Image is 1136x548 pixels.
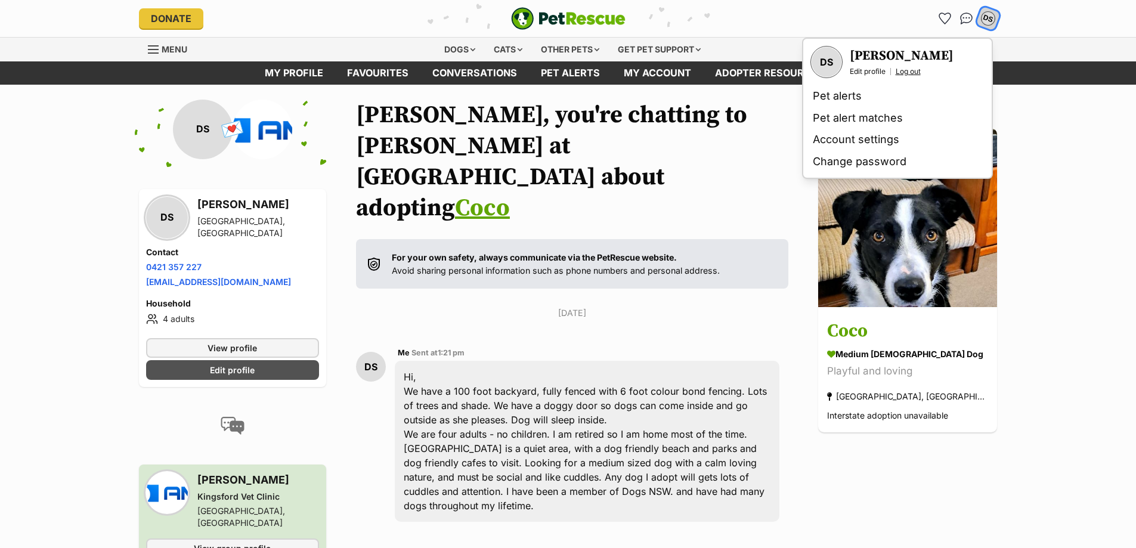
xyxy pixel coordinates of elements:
span: 1:21 pm [438,348,465,357]
p: Avoid sharing personal information such as phone numbers and personal address. [392,251,720,277]
span: Sent at [411,348,465,357]
div: medium [DEMOGRAPHIC_DATA] Dog [827,348,988,360]
h3: [PERSON_NAME] [197,196,319,213]
p: [DATE] [356,306,789,319]
div: Kingsford Vet Clinic [197,491,319,503]
div: Other pets [533,38,608,61]
button: My account [976,6,1000,30]
div: [GEOGRAPHIC_DATA], [GEOGRAPHIC_DATA] [827,388,988,404]
span: View profile [208,342,257,354]
a: View profile [146,338,319,358]
a: PetRescue [511,7,626,30]
h4: Household [146,298,319,309]
a: Pet alerts [529,61,612,85]
a: Conversations [957,9,976,28]
strong: For your own safety, always communicate via the PetRescue website. [392,252,677,262]
div: DS [146,197,188,239]
a: My profile [253,61,335,85]
li: 4 adults [146,312,319,326]
div: Hi, We have a 100 foot backyard, fully fenced with 6 foot colour bond fencing. Lots of trees and ... [395,361,780,522]
h3: [PERSON_NAME] [850,48,954,64]
span: Edit profile [210,364,255,376]
div: DS [173,100,233,159]
a: Favourites [335,61,420,85]
img: conversation-icon-4a6f8262b818ee0b60e3300018af0b2d0b884aa5de6e9bcb8d3d4eeb1a70a7c4.svg [221,417,244,435]
h3: Coco [827,318,988,345]
a: Adopter resources [703,61,835,85]
img: Coco [818,128,997,307]
span: Menu [162,44,187,54]
div: Dogs [436,38,484,61]
h4: Contact [146,246,319,258]
a: 0421 357 227 [146,262,202,272]
a: My account [612,61,703,85]
a: Log out [896,67,921,76]
a: [EMAIL_ADDRESS][DOMAIN_NAME] [146,277,291,287]
a: Donate [139,8,203,29]
a: Pet alert matches [808,107,987,129]
ul: Account quick links [936,9,998,28]
h1: [PERSON_NAME], you're chatting to [PERSON_NAME] at [GEOGRAPHIC_DATA] about adopting [356,100,789,224]
div: DS [812,47,841,77]
div: DS [356,352,386,382]
span: Interstate adoption unavailable [827,410,948,420]
a: Edit profile [146,360,319,380]
span: 💌 [219,116,246,142]
div: Get pet support [609,38,709,61]
a: Your profile [810,46,843,78]
a: Your profile [850,48,954,64]
img: Kingsford Vet Clinic profile pic [146,472,188,513]
a: Pet alerts [808,85,987,107]
span: Me [398,348,410,357]
img: Kingsford Vet Clinic profile pic [233,100,292,159]
div: [GEOGRAPHIC_DATA], [GEOGRAPHIC_DATA] [197,215,319,239]
a: Menu [148,38,196,59]
img: logo-e224e6f780fb5917bec1dbf3a21bbac754714ae5b6737aabdf751b685950b380.svg [511,7,626,30]
img: chat-41dd97257d64d25036548639549fe6c8038ab92f7586957e7f3b1b290dea8141.svg [960,13,973,24]
div: Cats [485,38,531,61]
a: Change password [808,151,987,173]
a: Account settings [808,129,987,151]
a: conversations [420,61,529,85]
div: DS [980,11,996,26]
a: Coco [455,193,510,223]
h3: [PERSON_NAME] [197,472,319,488]
a: Coco medium [DEMOGRAPHIC_DATA] Dog Playful and loving [GEOGRAPHIC_DATA], [GEOGRAPHIC_DATA] Inters... [818,309,997,432]
div: [GEOGRAPHIC_DATA], [GEOGRAPHIC_DATA] [197,505,319,529]
a: Edit profile [850,67,886,76]
div: Playful and loving [827,363,988,379]
a: Favourites [936,9,955,28]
